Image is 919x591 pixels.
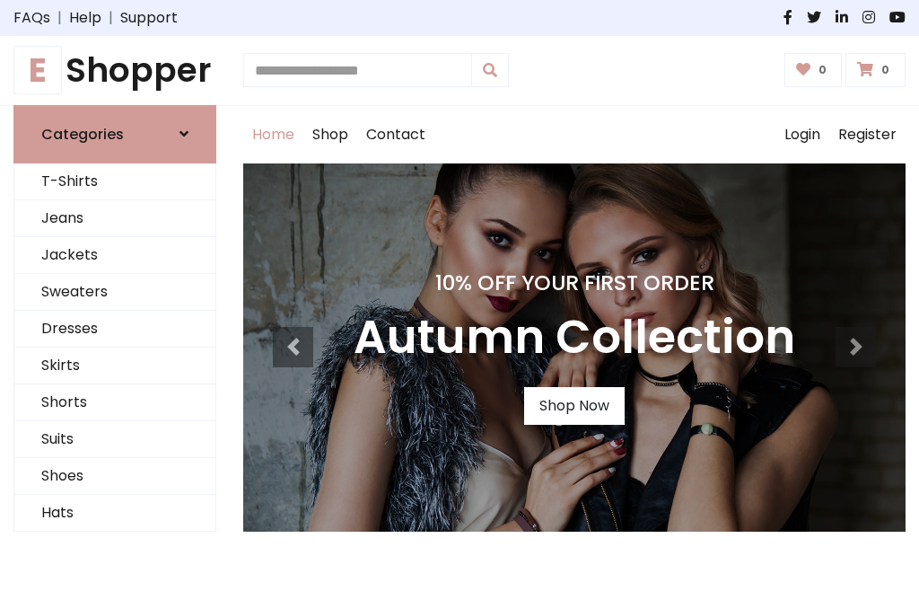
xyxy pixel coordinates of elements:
h1: Shopper [13,50,216,91]
a: T-Shirts [14,163,215,200]
a: Categories [13,105,216,163]
a: Home [243,106,303,163]
a: Contact [357,106,434,163]
a: Dresses [14,311,215,348]
a: Hats [14,495,215,532]
h6: Categories [41,126,124,143]
a: 0 [784,53,843,87]
a: Support [120,7,178,29]
a: Register [829,106,906,163]
a: EShopper [13,50,216,91]
a: Shoes [14,458,215,495]
span: | [50,7,69,29]
a: Help [69,7,101,29]
a: Suits [14,421,215,458]
span: 0 [877,62,894,78]
span: E [13,46,62,94]
a: Skirts [14,348,215,384]
a: Shorts [14,384,215,421]
a: Sweaters [14,274,215,311]
span: | [101,7,120,29]
a: Jeans [14,200,215,237]
span: 0 [814,62,831,78]
h4: 10% Off Your First Order [354,270,795,295]
a: Shop Now [524,387,625,425]
a: Shop [303,106,357,163]
a: Jackets [14,237,215,274]
a: 0 [845,53,906,87]
h3: Autumn Collection [354,310,795,366]
a: FAQs [13,7,50,29]
a: Login [775,106,829,163]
